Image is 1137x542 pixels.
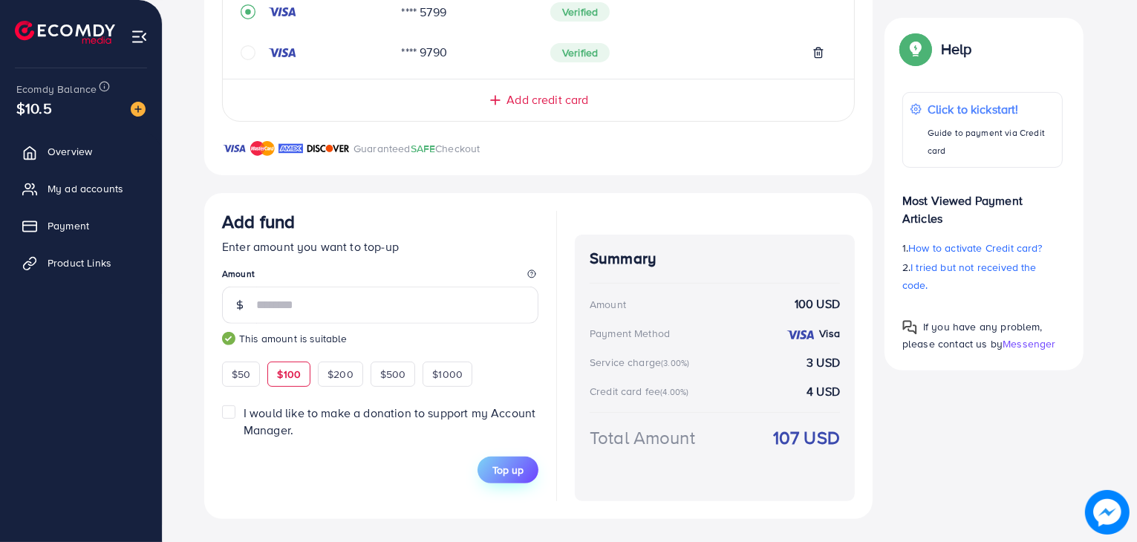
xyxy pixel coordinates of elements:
[773,425,840,451] strong: 107 USD
[902,239,1063,257] p: 1.
[492,463,524,477] span: Top up
[380,367,406,382] span: $500
[660,386,688,398] small: (4.00%)
[411,141,436,156] span: SAFE
[16,82,97,97] span: Ecomdy Balance
[131,28,148,45] img: menu
[250,140,275,157] img: brand
[902,319,1043,351] span: If you have any problem, please contact us by
[48,218,89,233] span: Payment
[432,367,463,382] span: $1000
[590,297,626,312] div: Amount
[550,43,610,62] span: Verified
[795,296,840,313] strong: 100 USD
[819,326,840,341] strong: Visa
[1089,494,1125,530] img: image
[241,45,255,60] svg: circle
[506,91,588,108] span: Add credit card
[232,367,250,382] span: $50
[16,97,52,119] span: $10.5
[902,260,1037,293] span: I tried but not received the code.
[590,326,670,341] div: Payment Method
[807,383,840,400] strong: 4 USD
[48,181,123,196] span: My ad accounts
[48,144,92,159] span: Overview
[278,140,303,157] img: brand
[590,355,694,370] div: Service charge
[786,329,815,341] img: credit
[244,405,535,438] span: I would like to make a donation to support my Account Manager.
[902,36,929,62] img: Popup guide
[222,238,538,255] p: Enter amount you want to top-up
[328,367,354,382] span: $200
[354,140,480,157] p: Guaranteed Checkout
[902,258,1063,294] p: 2.
[267,6,297,18] img: credit
[307,140,350,157] img: brand
[550,2,610,22] span: Verified
[590,384,694,399] div: Credit card fee
[222,267,538,286] legend: Amount
[15,21,115,44] img: logo
[590,249,840,268] h4: Summary
[928,124,1055,160] p: Guide to payment via Credit card
[267,47,297,59] img: credit
[222,211,295,232] h3: Add fund
[807,354,840,371] strong: 3 USD
[131,102,146,117] img: image
[1003,336,1055,351] span: Messenger
[478,457,538,483] button: Top up
[222,331,538,346] small: This amount is suitable
[222,332,235,345] img: guide
[590,425,695,451] div: Total Amount
[11,248,151,278] a: Product Links
[661,357,689,369] small: (3.00%)
[11,137,151,166] a: Overview
[11,211,151,241] a: Payment
[241,4,255,19] svg: record circle
[222,140,247,157] img: brand
[277,367,301,382] span: $100
[902,180,1063,227] p: Most Viewed Payment Articles
[941,40,972,58] p: Help
[908,241,1042,255] span: How to activate Credit card?
[11,174,151,203] a: My ad accounts
[48,255,111,270] span: Product Links
[928,100,1055,118] p: Click to kickstart!
[902,320,917,335] img: Popup guide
